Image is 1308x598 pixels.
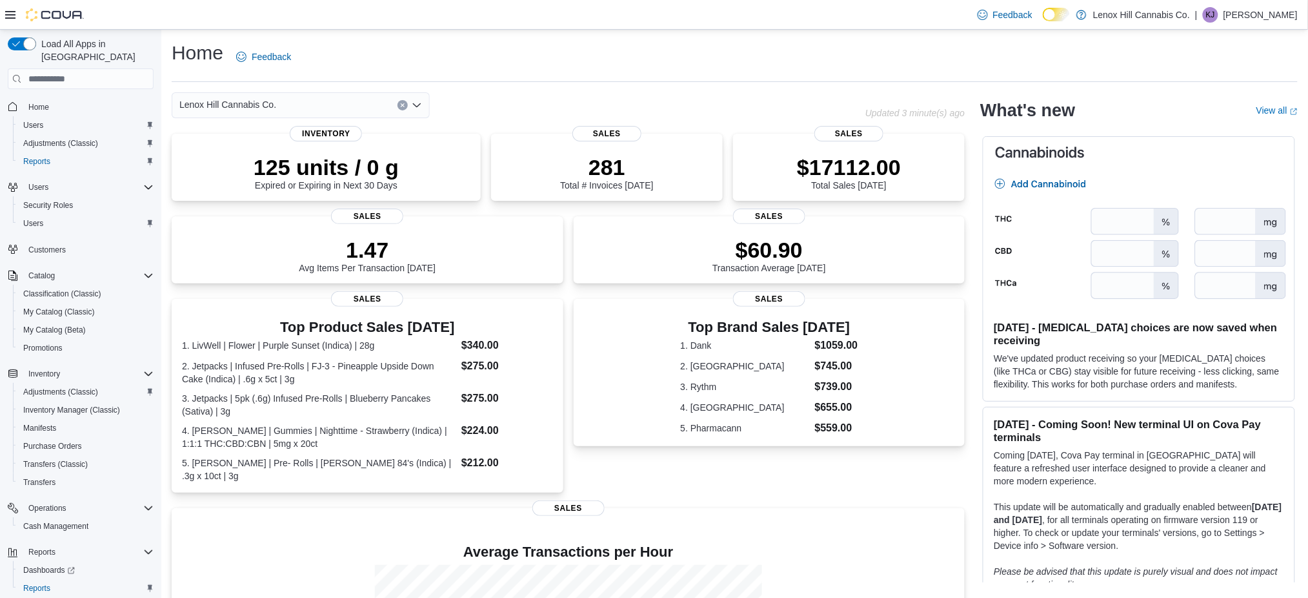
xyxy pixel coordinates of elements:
[1206,7,1215,23] span: KJ
[18,581,154,596] span: Reports
[23,544,61,560] button: Reports
[13,401,159,419] button: Inventory Manager (Classic)
[18,154,154,169] span: Reports
[1203,7,1218,23] div: Kevin Jimenez
[13,285,159,303] button: Classification (Classic)
[23,366,65,382] button: Inventory
[18,198,78,213] a: Security Roles
[23,477,55,488] span: Transfers
[18,304,154,320] span: My Catalog (Classic)
[13,303,159,321] button: My Catalog (Classic)
[18,402,125,418] a: Inventory Manager (Classic)
[18,402,154,418] span: Inventory Manager (Classic)
[18,519,154,534] span: Cash Management
[18,118,154,133] span: Users
[3,365,159,383] button: Inventory
[972,2,1038,28] a: Feedback
[18,457,93,472] a: Transfers (Classic)
[13,116,159,134] button: Users
[23,268,154,284] span: Catalog
[18,340,68,356] a: Promotions
[28,547,55,557] span: Reports
[23,325,86,335] span: My Catalog (Beta)
[23,366,154,382] span: Inventory
[23,98,154,114] span: Home
[23,99,54,115] a: Home
[26,8,84,21] img: Cova
[23,180,154,195] span: Users
[23,405,120,415] span: Inventory Manager (Classic)
[18,136,154,151] span: Adjustments (Classic)
[18,562,154,578] span: Dashboards
[23,521,88,531] span: Cash Management
[18,475,61,490] a: Transfers
[23,565,75,575] span: Dashboards
[18,562,80,578] a: Dashboards
[18,438,87,454] a: Purchase Orders
[13,152,159,170] button: Reports
[13,339,159,357] button: Promotions
[13,579,159,597] button: Reports
[18,304,100,320] a: My Catalog (Classic)
[28,503,66,513] span: Operations
[13,419,159,437] button: Manifests
[23,307,95,317] span: My Catalog (Classic)
[23,138,98,149] span: Adjustments (Classic)
[993,8,1032,21] span: Feedback
[23,423,56,433] span: Manifests
[18,286,154,302] span: Classification (Classic)
[13,321,159,339] button: My Catalog (Beta)
[18,198,154,213] span: Security Roles
[23,268,60,284] button: Catalog
[3,267,159,285] button: Catalog
[18,216,48,231] a: Users
[13,383,159,401] button: Adjustments (Classic)
[13,196,159,214] button: Security Roles
[23,218,43,229] span: Users
[3,178,159,196] button: Users
[331,291,403,307] span: Sales
[28,271,55,281] span: Catalog
[23,387,98,397] span: Adjustments (Classic)
[814,126,884,141] span: Sales
[23,200,73,211] span: Security Roles
[23,500,154,516] span: Operations
[23,289,101,299] span: Classification (Classic)
[13,437,159,455] button: Purchase Orders
[18,420,61,436] a: Manifests
[23,544,154,560] span: Reports
[23,441,82,451] span: Purchase Orders
[23,156,50,167] span: Reports
[23,343,63,353] span: Promotions
[28,102,49,112] span: Home
[18,322,154,338] span: My Catalog (Beta)
[1223,7,1298,23] p: [PERSON_NAME]
[23,242,71,258] a: Customers
[18,420,154,436] span: Manifests
[18,384,103,400] a: Adjustments (Classic)
[18,136,103,151] a: Adjustments (Classic)
[1195,7,1198,23] p: |
[28,369,60,379] span: Inventory
[18,438,154,454] span: Purchase Orders
[733,209,805,224] span: Sales
[18,384,154,400] span: Adjustments (Classic)
[290,126,362,141] span: Inventory
[23,180,54,195] button: Users
[18,581,55,596] a: Reports
[13,134,159,152] button: Adjustments (Classic)
[36,37,154,63] span: Load All Apps in [GEOGRAPHIC_DATA]
[572,126,642,141] span: Sales
[3,543,159,561] button: Reports
[18,457,154,472] span: Transfers (Classic)
[13,455,159,473] button: Transfers (Classic)
[18,118,48,133] a: Users
[18,475,154,490] span: Transfers
[3,499,159,517] button: Operations
[18,216,154,231] span: Users
[331,209,403,224] span: Sales
[23,120,43,130] span: Users
[1043,8,1070,21] input: Dark Mode
[23,583,50,593] span: Reports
